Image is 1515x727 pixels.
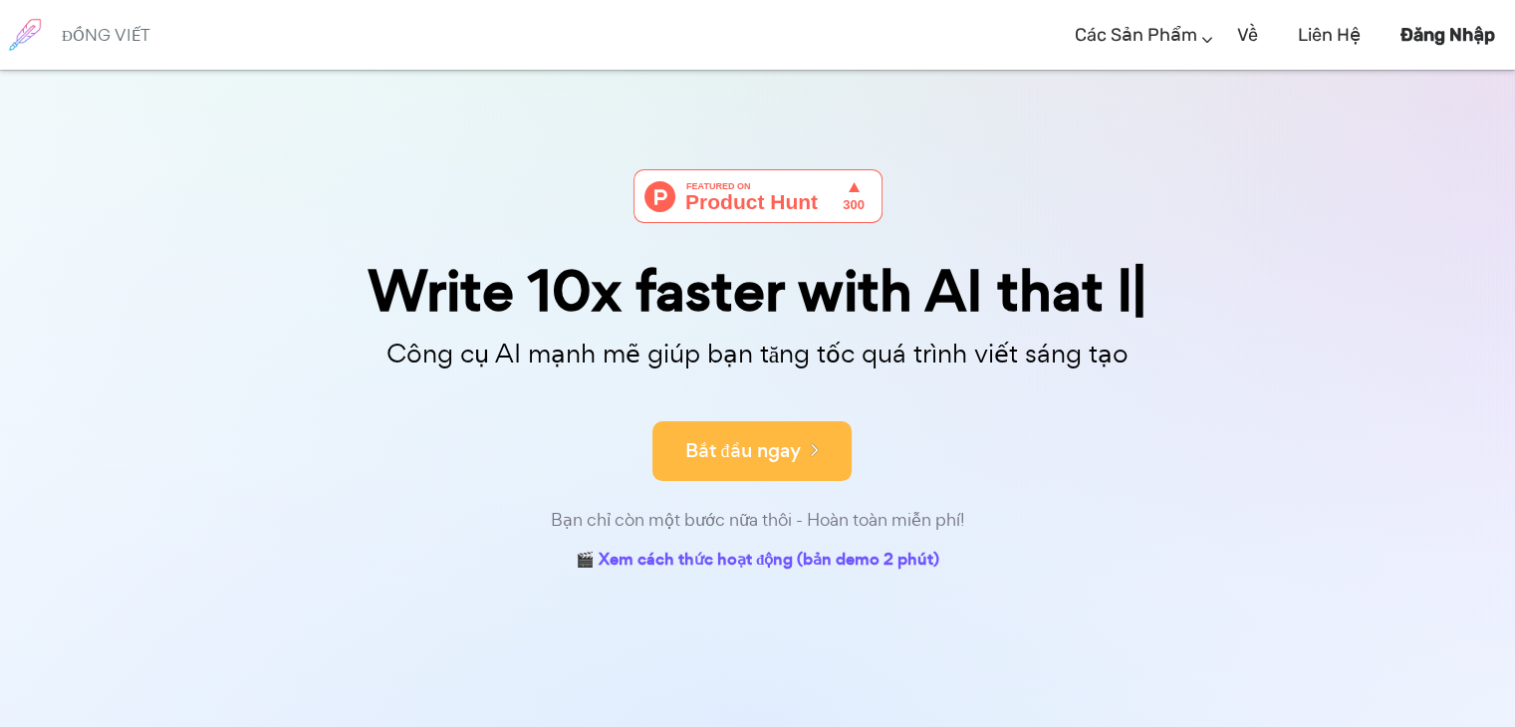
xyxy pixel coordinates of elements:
font: Đăng nhập [1400,24,1495,46]
font: Các sản phẩm [1075,24,1197,46]
font: Bắt đầu ngay [685,437,801,464]
font: Liên hệ [1298,24,1361,46]
div: Write 10x faster with AI that l [260,263,1256,320]
a: Đăng nhập [1400,6,1495,65]
font: Công cụ AI mạnh mẽ giúp bạn tăng tốc quá trình viết sáng tạo [386,336,1130,370]
font: Bạn chỉ còn một bước nữa thôi - Hoàn toàn miễn phí! [551,508,965,531]
font: ĐỒNG VIẾT [62,24,150,46]
font: Về [1237,24,1258,46]
a: 🎬 Xem cách thức hoạt động (bản demo 2 phút) [576,546,939,577]
img: Cowriter - Người bạn đồng hành AI giúp bạn viết sáng tạo nhanh hơn | Product Hunt [633,169,883,223]
button: Bắt đầu ngay [652,421,852,481]
font: 🎬 Xem cách thức hoạt động (bản demo 2 phút) [576,548,939,571]
a: Về [1237,6,1258,65]
a: Các sản phẩm [1075,6,1197,65]
a: Liên hệ [1298,6,1361,65]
